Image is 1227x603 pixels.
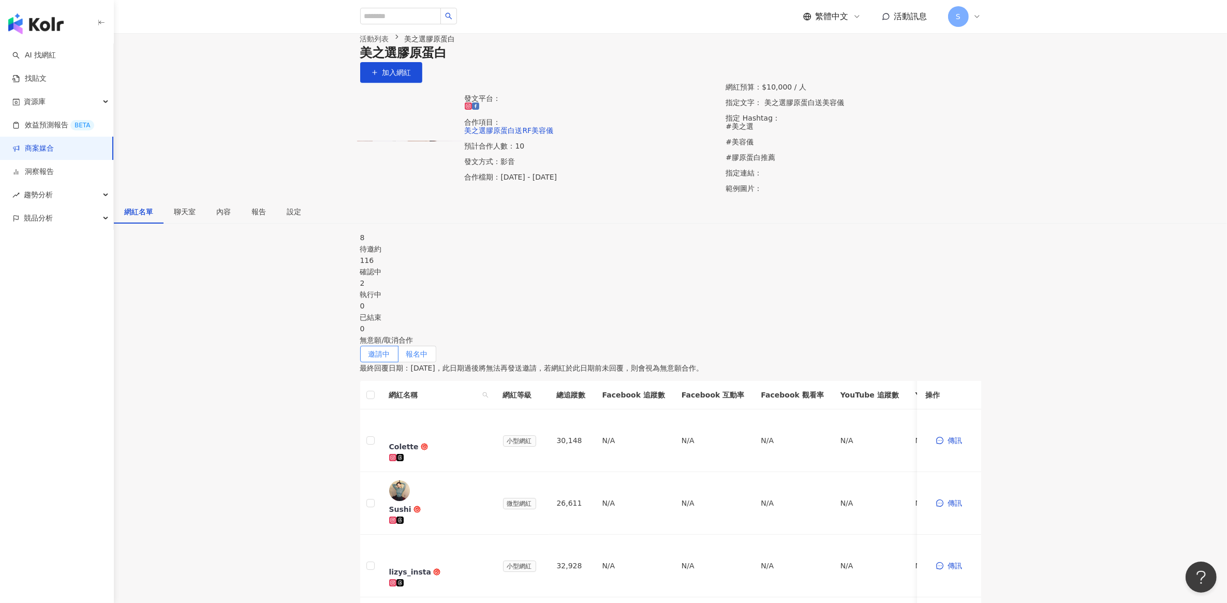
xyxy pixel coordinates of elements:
[948,436,962,445] span: 傳訊
[360,362,981,374] p: 最終回覆日期：[DATE]，此日期過後將無法再發送邀請，若網紅於此日期前未回覆，則會視為無意願合作。
[673,409,752,472] td: N/A
[752,381,832,409] th: Facebook 觀看率
[503,498,536,509] span: 微型網紅
[925,555,973,576] button: 傳訊
[360,266,981,277] div: 確認中
[465,142,720,150] p: 預計合作人數：10
[360,255,981,266] div: 116
[503,561,536,572] span: 小型網紅
[389,442,419,452] div: Colette
[752,535,832,597] td: N/A
[389,504,411,514] div: Sushi
[465,118,720,135] p: 合作項目：
[832,472,907,535] td: N/A
[495,381,549,409] th: 網紅等級
[726,153,981,161] p: #膠原蛋白推薦
[925,493,973,513] button: 傳訊
[816,11,849,22] span: 繁體中文
[174,208,196,215] span: 聊天室
[726,114,981,161] p: 指定 Hashtag：
[925,430,973,451] button: 傳訊
[1186,562,1217,593] iframe: Help Scout Beacon - Open
[360,243,981,255] div: 待邀約
[948,499,962,507] span: 傳訊
[726,83,981,91] p: 網紅預算：$10,000 / 人
[549,381,594,409] th: 總追蹤數
[12,50,56,61] a: searchAI 找網紅
[594,409,673,472] td: N/A
[360,312,981,323] div: 已結束
[480,387,491,403] span: search
[252,206,266,217] div: 報告
[948,562,962,570] span: 傳訊
[358,33,391,45] a: 活動列表
[360,323,981,334] div: 0
[673,381,752,409] th: Facebook 互動率
[124,206,153,217] div: 網紅名單
[389,480,410,501] img: KOL Avatar
[360,62,422,83] button: 加入網紅
[360,46,447,60] span: 美之選膠原蛋白
[368,350,390,358] span: 邀請中
[389,543,410,564] img: KOL Avatar
[549,472,594,535] td: 26,611
[549,409,594,472] td: 30,148
[936,562,943,569] span: message
[673,535,752,597] td: N/A
[936,499,943,507] span: message
[360,300,981,312] div: 0
[726,184,981,193] p: 範例圖片：
[752,409,832,472] td: N/A
[503,435,536,447] span: 小型網紅
[406,350,428,358] span: 報名中
[832,381,907,409] th: YouTube 追蹤數
[594,535,673,597] td: N/A
[287,206,301,217] div: 設定
[216,206,231,217] div: 內容
[24,183,53,207] span: 趨勢分析
[405,35,455,43] span: 美之選膠原蛋白
[907,472,982,535] td: N/A
[382,68,411,77] span: 加入網紅
[752,472,832,535] td: N/A
[894,11,927,21] span: 活動訊息
[465,157,720,166] p: 發文方式：影音
[24,207,53,230] span: 競品分析
[907,535,982,597] td: N/A
[726,169,981,177] p: 指定連結：
[12,120,94,130] a: 效益預測報告BETA
[465,126,554,135] a: 美之選膠原蛋白送RF美容儀
[360,232,981,243] div: 8
[726,98,981,107] p: 指定文字： 美之選膠原蛋白送美容儀
[549,535,594,597] td: 32,928
[360,289,981,300] div: 執行中
[936,437,943,444] span: message
[726,122,981,130] p: #美之選
[917,381,981,409] th: 操作
[389,418,410,438] img: KOL Avatar
[389,567,431,577] div: lizys_insta
[594,472,673,535] td: N/A
[24,90,46,113] span: 資源庫
[832,409,907,472] td: N/A
[832,535,907,597] td: N/A
[465,173,720,181] p: 合作檔期：[DATE] - [DATE]
[389,389,478,401] span: 網紅名稱
[907,409,982,472] td: N/A
[360,334,981,346] div: 無意願/取消合作
[956,11,960,22] span: S
[673,472,752,535] td: N/A
[12,192,20,199] span: rise
[12,73,47,84] a: 找貼文
[465,94,720,111] p: 發文平台：
[482,392,489,398] span: search
[594,381,673,409] th: Facebook 追蹤數
[8,13,64,34] img: logo
[12,143,54,154] a: 商案媒合
[445,12,452,20] span: search
[907,381,982,409] th: YouTube 互動率
[726,138,981,146] p: #美容儀
[360,277,981,289] div: 2
[12,167,54,177] a: 洞察報告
